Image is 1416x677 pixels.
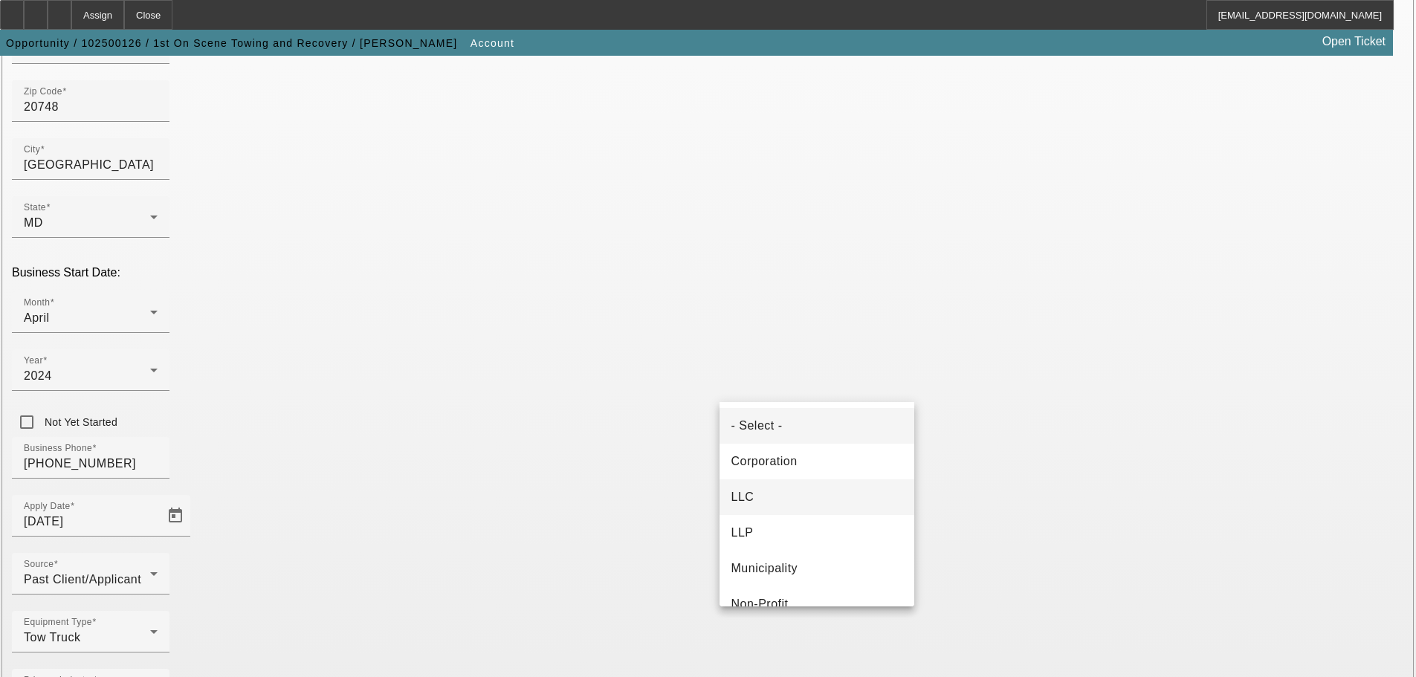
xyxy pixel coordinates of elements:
[731,417,783,435] span: - Select -
[731,453,798,470] span: Corporation
[731,488,754,506] span: LLC
[731,560,798,577] span: Municipality
[731,595,789,613] span: Non-Profit
[731,524,754,542] span: LLP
